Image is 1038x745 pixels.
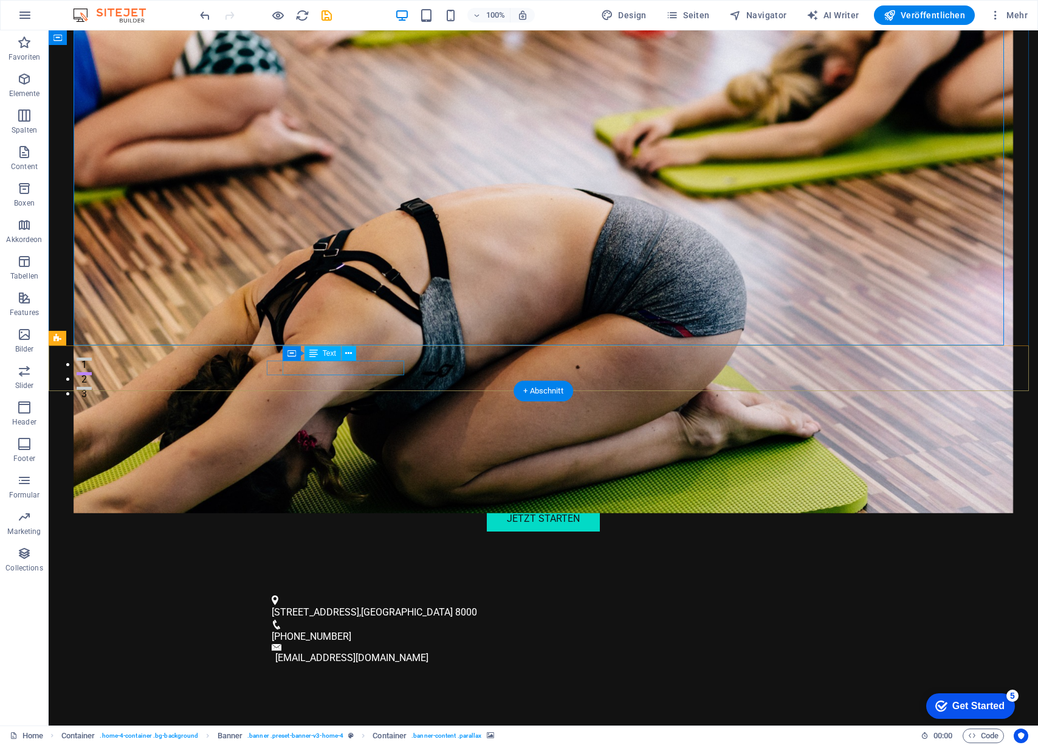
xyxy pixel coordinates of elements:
[348,732,354,739] i: Dieses Element ist ein anpassbares Preset
[295,8,309,23] button: reload
[1014,729,1028,743] button: Usercentrics
[9,89,40,99] p: Elemente
[12,125,37,135] p: Spalten
[10,271,38,281] p: Tabellen
[802,5,864,25] button: AI Writer
[323,350,336,357] span: Text
[295,9,309,23] i: Seite neu laden
[227,622,380,633] a: [EMAIL_ADDRESS][DOMAIN_NAME]
[5,563,43,573] p: Collections
[36,13,88,24] div: Get Started
[933,729,952,743] span: 00 00
[223,576,311,587] span: [STREET_ADDRESS]
[14,198,35,208] p: Boxen
[806,9,859,21] span: AI Writer
[467,8,510,23] button: 100%
[28,356,43,359] button: 3
[223,575,757,589] p: ,
[9,490,40,500] p: Formular
[320,9,334,23] i: Save (Ctrl+S)
[666,9,710,21] span: Seiten
[28,342,43,345] button: 2
[7,527,41,536] p: Marketing
[90,2,102,15] div: 5
[487,732,494,739] i: Element verfügt über einen Hintergrund
[61,729,494,743] nav: breadcrumb
[218,729,243,743] span: Klick zum Auswählen. Doppelklick zum Bearbeiten
[968,729,998,743] span: Code
[10,6,98,32] div: Get Started 5 items remaining, 0% complete
[13,454,35,463] p: Footer
[15,344,34,354] p: Bilder
[9,52,40,62] p: Favoriten
[963,729,1004,743] button: Code
[270,8,285,23] button: Klicke hier, um den Vorschau-Modus zu verlassen
[15,381,34,390] p: Slider
[6,235,42,244] p: Akkordeon
[985,5,1033,25] button: Mehr
[247,729,343,743] span: . banner .preset-banner-v3-home-4
[10,308,39,317] p: Features
[596,5,651,25] div: Design (Strg+Alt+Y)
[661,5,715,25] button: Seiten
[198,8,212,23] button: undo
[411,729,481,743] span: . banner-content .parallax
[61,729,95,743] span: Klick zum Auswählen. Doppelklick zum Bearbeiten
[100,729,198,743] span: . home-4-container .bg-background
[601,9,647,21] span: Design
[12,417,36,427] p: Header
[729,9,787,21] span: Navigator
[884,9,965,21] span: Veröffentlichen
[11,162,38,172] p: Content
[70,8,161,23] img: Editor Logo
[596,5,651,25] button: Design
[989,9,1028,21] span: Mehr
[517,10,528,21] i: Bei Größenänderung Zoomstufe automatisch an das gewählte Gerät anpassen.
[223,600,303,612] span: [PHONE_NUMBER]
[198,9,212,23] i: Rückgängig: Menüpunkte ändern (Strg+Z)
[28,327,43,330] button: 1
[312,576,404,587] span: [GEOGRAPHIC_DATA]
[942,731,944,740] span: :
[514,381,573,401] div: + Abschnitt
[373,729,407,743] span: Klick zum Auswählen. Doppelklick zum Bearbeiten
[874,5,975,25] button: Veröffentlichen
[724,5,792,25] button: Navigator
[486,8,505,23] h6: 100%
[407,576,428,587] span: 8000
[319,8,334,23] button: save
[10,729,43,743] a: Klick, um Auswahl aufzuheben. Doppelklick öffnet Seitenverwaltung
[921,729,953,743] h6: Session-Zeit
